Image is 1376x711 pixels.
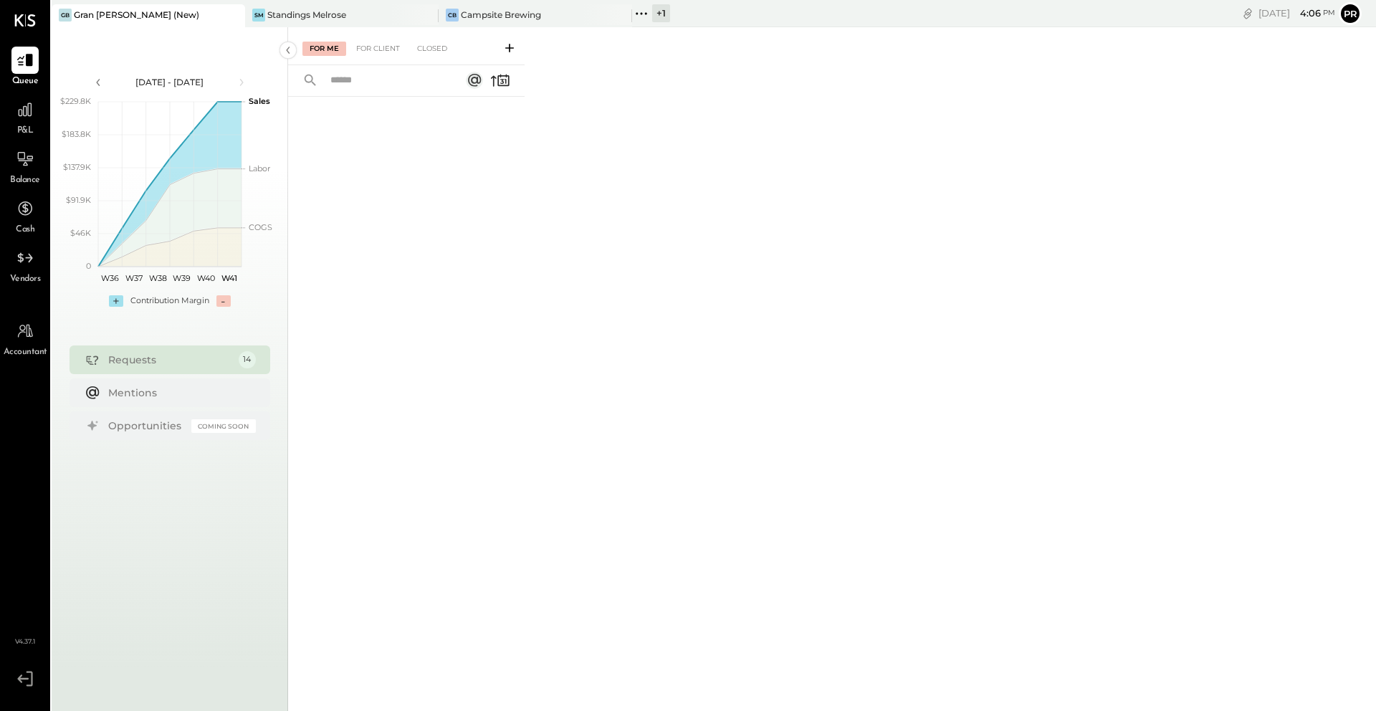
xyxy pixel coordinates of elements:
div: Closed [410,42,454,56]
span: Balance [10,174,40,187]
div: + [109,295,123,307]
text: $229.8K [60,96,91,106]
a: Balance [1,145,49,187]
div: Standings Melrose [267,9,346,21]
button: Pr [1339,2,1362,25]
text: COGS [249,222,272,232]
text: W38 [148,273,166,283]
div: SM [252,9,265,22]
div: 14 [239,351,256,368]
text: $183.8K [62,129,91,139]
span: Accountant [4,346,47,359]
div: Coming Soon [191,419,256,433]
div: Gran [PERSON_NAME] (New) [74,9,199,21]
a: P&L [1,96,49,138]
text: Sales [249,96,270,106]
text: $46K [70,228,91,238]
div: Requests [108,353,231,367]
span: Queue [12,75,39,88]
text: W36 [101,273,119,283]
text: $91.9K [66,195,91,205]
text: W41 [221,273,237,283]
div: GB [59,9,72,22]
div: CB [446,9,459,22]
text: W40 [196,273,214,283]
div: Mentions [108,386,249,400]
div: For Me [302,42,346,56]
text: $137.9K [63,162,91,172]
text: W39 [173,273,191,283]
div: [DATE] [1258,6,1335,20]
text: 0 [86,261,91,271]
span: Cash [16,224,34,237]
a: Accountant [1,318,49,359]
div: Opportunities [108,419,184,433]
span: Vendors [10,273,41,286]
div: Campsite Brewing [461,9,541,21]
a: Cash [1,195,49,237]
div: Contribution Margin [130,295,209,307]
text: W37 [125,273,143,283]
div: - [216,295,231,307]
div: + 1 [652,4,670,22]
a: Queue [1,47,49,88]
div: [DATE] - [DATE] [109,76,231,88]
a: Vendors [1,244,49,286]
span: P&L [17,125,34,138]
text: Labor [249,163,270,173]
div: copy link [1241,6,1255,21]
div: For Client [349,42,407,56]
